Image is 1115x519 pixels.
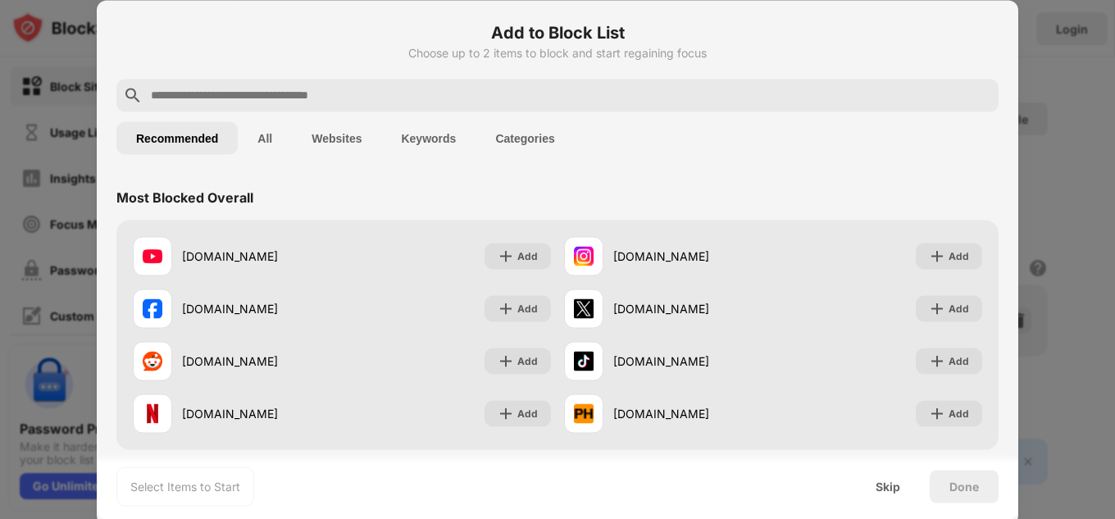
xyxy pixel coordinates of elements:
[613,405,773,422] div: [DOMAIN_NAME]
[476,121,574,154] button: Categories
[574,246,594,266] img: favicons
[574,403,594,423] img: favicons
[517,353,538,369] div: Add
[116,20,999,44] h6: Add to Block List
[123,85,143,105] img: search.svg
[949,248,969,264] div: Add
[182,300,342,317] div: [DOMAIN_NAME]
[381,121,476,154] button: Keywords
[949,353,969,369] div: Add
[130,478,240,494] div: Select Items to Start
[876,480,900,493] div: Skip
[613,300,773,317] div: [DOMAIN_NAME]
[143,403,162,423] img: favicons
[574,298,594,318] img: favicons
[613,353,773,370] div: [DOMAIN_NAME]
[143,246,162,266] img: favicons
[182,248,342,265] div: [DOMAIN_NAME]
[517,300,538,316] div: Add
[949,405,969,421] div: Add
[517,248,538,264] div: Add
[182,405,342,422] div: [DOMAIN_NAME]
[949,300,969,316] div: Add
[613,248,773,265] div: [DOMAIN_NAME]
[949,480,979,493] div: Done
[143,298,162,318] img: favicons
[143,351,162,371] img: favicons
[182,353,342,370] div: [DOMAIN_NAME]
[517,405,538,421] div: Add
[116,189,253,205] div: Most Blocked Overall
[292,121,381,154] button: Websites
[116,46,999,59] div: Choose up to 2 items to block and start regaining focus
[574,351,594,371] img: favicons
[238,121,292,154] button: All
[116,121,238,154] button: Recommended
